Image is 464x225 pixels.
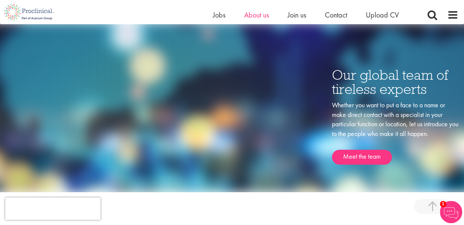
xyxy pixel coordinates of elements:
a: Contact [325,10,347,20]
a: About us [244,10,269,20]
img: Chatbot [440,201,462,223]
a: Jobs [213,10,225,20]
a: Meet the team [332,150,392,165]
iframe: reCAPTCHA [5,197,100,220]
a: Join us [288,10,306,20]
a: Upload CV [366,10,399,20]
span: 1 [440,201,446,207]
h3: Our global team of tireless experts [332,68,458,96]
div: Whether you want to put a face to a name or make direct contact with a specialist in your particu... [332,100,458,165]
